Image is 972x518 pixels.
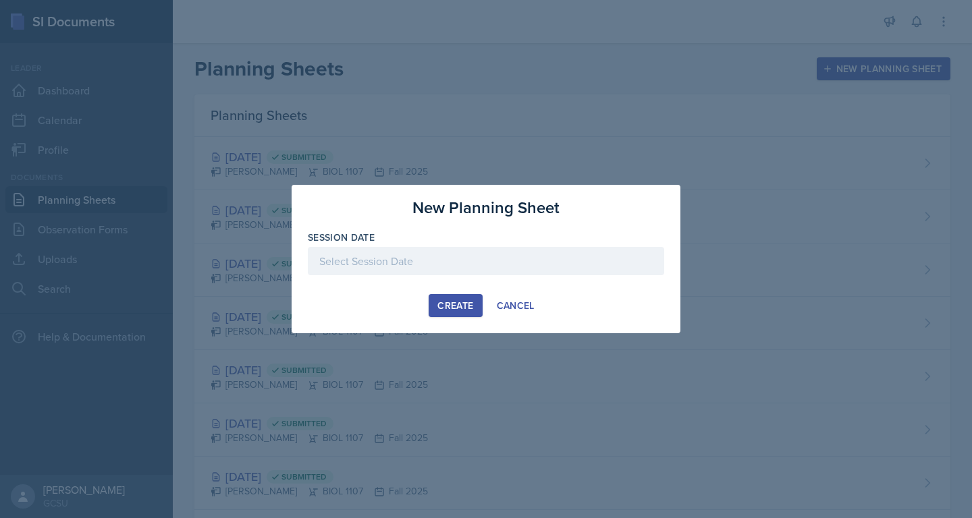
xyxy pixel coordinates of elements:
[488,294,543,317] button: Cancel
[437,300,473,311] div: Create
[429,294,482,317] button: Create
[308,231,375,244] label: Session Date
[497,300,535,311] div: Cancel
[412,196,560,220] h3: New Planning Sheet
